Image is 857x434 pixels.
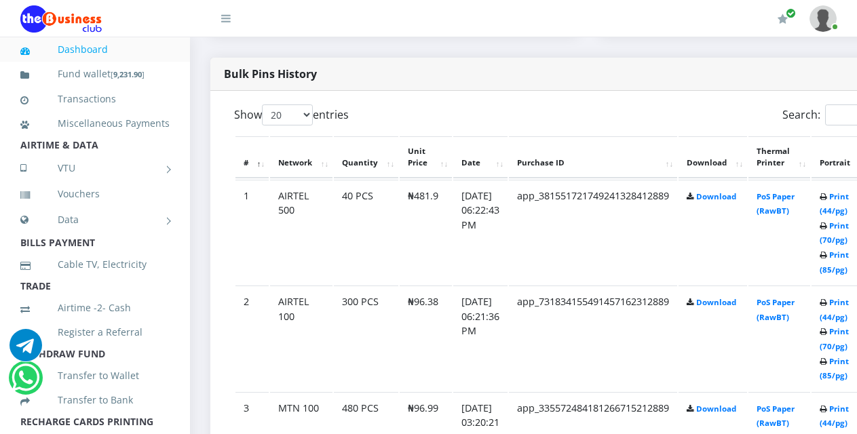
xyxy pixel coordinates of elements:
[20,203,170,237] a: Data
[20,360,170,391] a: Transfer to Wallet
[20,108,170,139] a: Miscellaneous Payments
[509,180,677,285] td: app_381551721749241328412889
[9,339,42,361] a: Chat for support
[400,136,452,178] th: Unit Price: activate to sort column ascending
[20,151,170,185] a: VTU
[509,285,677,391] td: app_731834155491457162312889
[224,66,317,81] strong: Bulk Pins History
[748,136,810,178] th: Thermal Printer: activate to sort column ascending
[453,136,508,178] th: Date: activate to sort column ascending
[270,180,332,285] td: AIRTEL 500
[778,14,788,24] i: Renew/Upgrade Subscription
[111,69,145,79] small: [ ]
[757,191,795,216] a: PoS Paper (RawBT)
[20,178,170,210] a: Vouchers
[820,250,849,275] a: Print (85/pg)
[235,136,269,178] th: #: activate to sort column descending
[400,285,452,391] td: ₦96.38
[820,356,849,381] a: Print (85/pg)
[270,285,332,391] td: AIRTEL 100
[400,180,452,285] td: ₦481.9
[234,104,349,125] label: Show entries
[20,384,170,416] a: Transfer to Bank
[113,69,142,79] b: 9,231.90
[12,372,39,394] a: Chat for support
[509,136,677,178] th: Purchase ID: activate to sort column ascending
[810,5,837,32] img: User
[757,403,795,429] a: PoS Paper (RawBT)
[20,249,170,280] a: Cable TV, Electricity
[679,136,747,178] th: Download: activate to sort column ascending
[20,5,102,33] img: Logo
[334,136,398,178] th: Quantity: activate to sort column ascending
[453,180,508,285] td: [DATE] 06:22:43 PM
[757,297,795,322] a: PoS Paper (RawBT)
[20,292,170,323] a: Airtime -2- Cash
[270,136,332,178] th: Network: activate to sort column ascending
[235,285,269,391] td: 2
[820,403,849,429] a: Print (44/pg)
[696,403,736,414] a: Download
[453,285,508,391] td: [DATE] 06:21:36 PM
[20,58,170,90] a: Fund wallet[9,231.90]
[820,220,849,245] a: Print (70/pg)
[696,191,736,201] a: Download
[820,326,849,351] a: Print (70/pg)
[334,180,398,285] td: 40 PCS
[696,297,736,307] a: Download
[820,191,849,216] a: Print (44/pg)
[786,8,796,18] span: Renew/Upgrade Subscription
[20,34,170,65] a: Dashboard
[820,297,849,322] a: Print (44/pg)
[20,317,170,348] a: Register a Referral
[20,83,170,115] a: Transactions
[334,285,398,391] td: 300 PCS
[262,104,313,125] select: Showentries
[235,180,269,285] td: 1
